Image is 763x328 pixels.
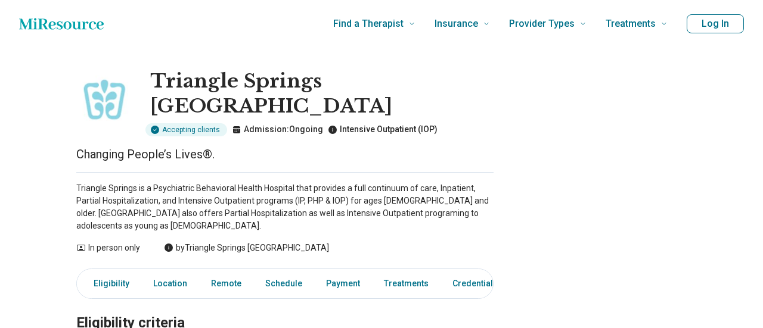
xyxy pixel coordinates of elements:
a: Credentials [445,271,505,296]
a: Schedule [258,271,309,296]
p: Triangle Springs is a Psychiatric Behavioral Health Hospital that provides a full continuum of ca... [76,182,494,232]
div: Accepting clients [145,123,227,136]
a: Payment [319,271,367,296]
p: Admission: Ongoing [232,123,323,136]
a: Treatments [377,271,436,296]
p: Changing People’s Lives®. [76,146,494,163]
a: Home page [19,12,104,36]
a: Remote [204,271,249,296]
p: Intensive Outpatient (IOP) [328,123,438,136]
a: Location [146,271,194,296]
span: Find a Therapist [333,15,404,32]
button: Log In [687,14,744,33]
span: Insurance [435,15,478,32]
h1: Triangle Springs [GEOGRAPHIC_DATA] [150,69,494,118]
div: by Triangle Springs [GEOGRAPHIC_DATA] [164,242,329,254]
span: Provider Types [509,15,575,32]
div: In person only [76,242,140,254]
span: Treatments [606,15,656,32]
a: Eligibility [79,271,137,296]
